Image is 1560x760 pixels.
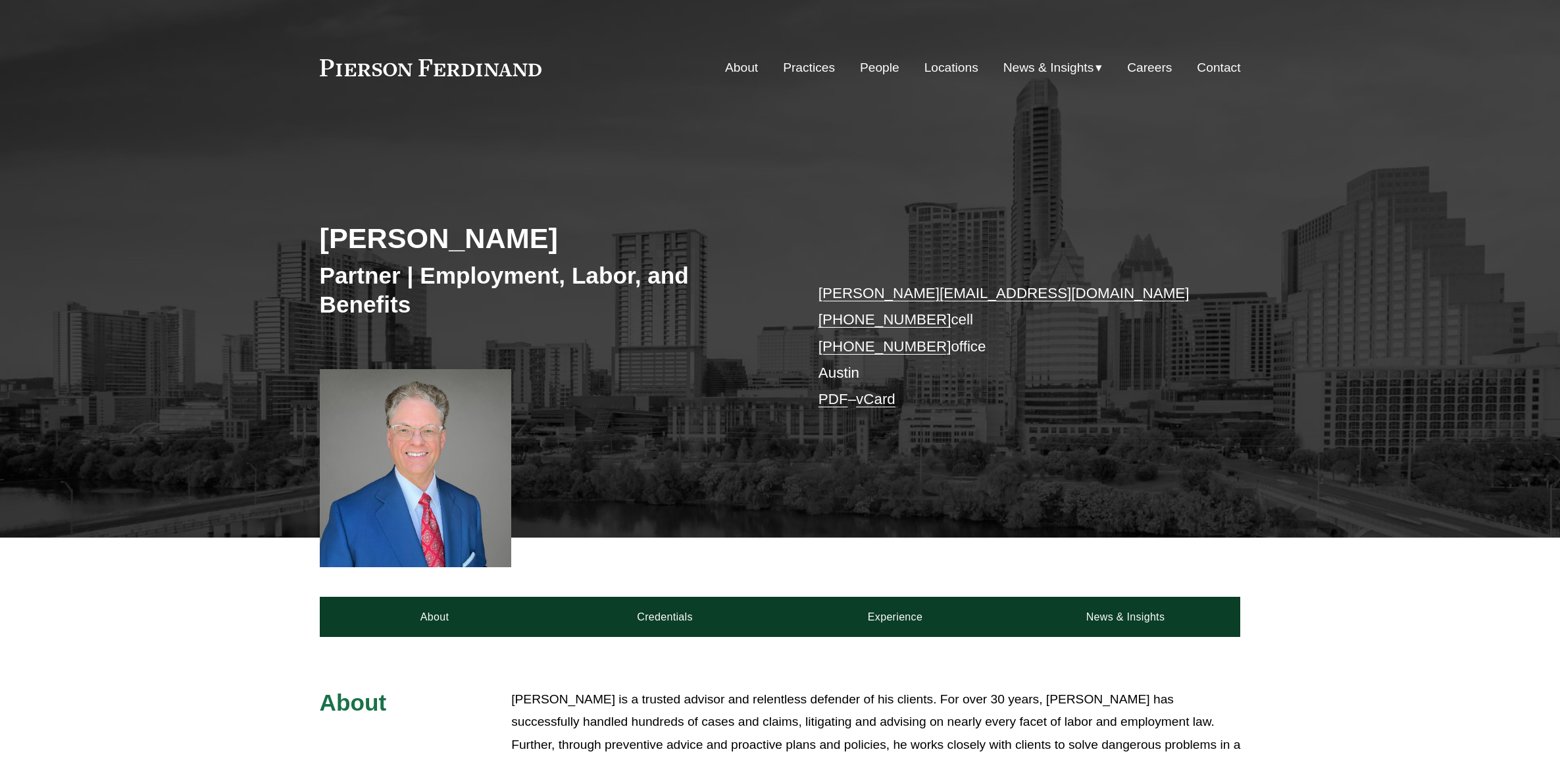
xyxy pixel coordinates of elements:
a: folder dropdown [1003,55,1103,80]
span: News & Insights [1003,57,1094,80]
a: PDF [818,391,848,407]
a: [PERSON_NAME][EMAIL_ADDRESS][DOMAIN_NAME] [818,285,1190,301]
a: About [320,597,550,636]
a: [PHONE_NUMBER] [818,338,951,355]
a: People [860,55,899,80]
h3: Partner | Employment, Labor, and Benefits [320,261,780,318]
a: Experience [780,597,1011,636]
a: Contact [1197,55,1240,80]
a: Careers [1127,55,1172,80]
a: About [725,55,758,80]
a: News & Insights [1010,597,1240,636]
a: [PHONE_NUMBER] [818,311,951,328]
h2: [PERSON_NAME] [320,221,780,255]
p: cell office Austin – [818,280,1202,413]
a: Locations [924,55,978,80]
a: vCard [856,391,895,407]
a: Practices [783,55,835,80]
span: About [320,690,387,715]
a: Credentials [550,597,780,636]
